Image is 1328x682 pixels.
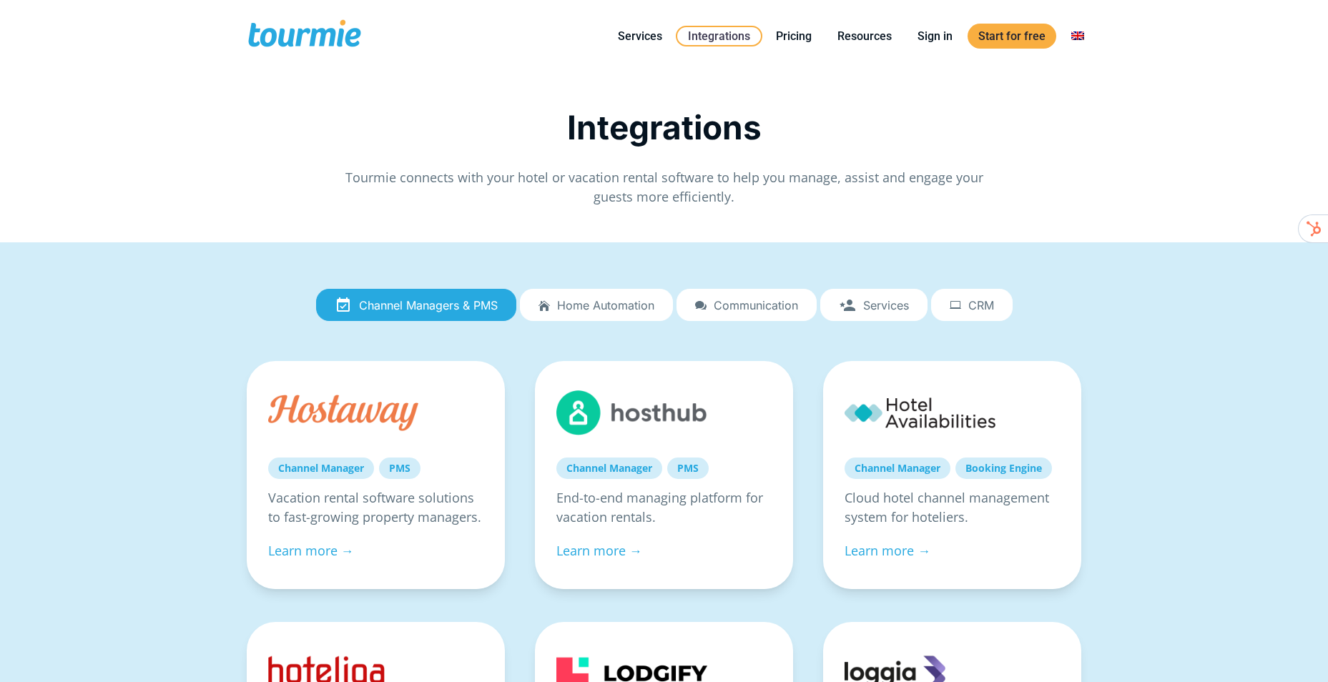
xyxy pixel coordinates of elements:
p: End-to-end managing platform for vacation rentals. [556,488,772,527]
a: Sign in [907,27,963,45]
span: Channel Managers & PMS [359,299,498,312]
span: Home automation [557,299,654,312]
a: Channel Manager [268,458,374,479]
a: Pricing [765,27,822,45]
a: PMS [379,458,420,479]
a: Integrations [676,26,762,46]
a: PMS [667,458,709,479]
span: Tourmie connects with your hotel or vacation rental software to help you manage, assist and engag... [345,169,983,205]
span: Services [863,299,909,312]
a: Learn more → [845,542,930,559]
a: Services [607,27,673,45]
a: Booking Engine [955,458,1052,479]
a: Learn more → [556,542,642,559]
p: Cloud hotel channel management system for hoteliers. [845,488,1060,527]
a: Channel Manager [845,458,950,479]
a: Channel Manager [556,458,662,479]
p: Vacation rental software solutions to fast-growing property managers. [268,488,483,527]
a: Learn more → [268,542,354,559]
span: CRM [968,299,994,312]
a: Start for free [968,24,1056,49]
a: Resources [827,27,902,45]
span: Communication [714,299,798,312]
a: Switch to [1061,27,1095,45]
span: Integrations [567,107,762,147]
